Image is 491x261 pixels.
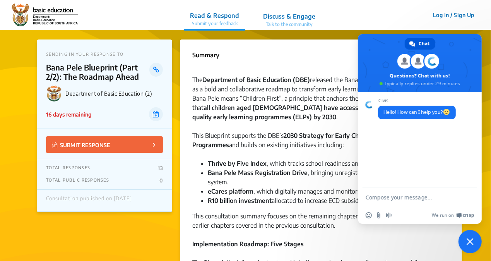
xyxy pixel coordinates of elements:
[378,98,456,103] span: Civis
[376,212,382,218] span: Send a file
[46,165,90,171] p: TOTAL RESPONSES
[202,76,310,84] strong: Department of Basic Education (DBE)
[366,212,372,218] span: Insert an emoji
[159,177,163,184] p: 0
[46,136,163,153] button: SUBMIT RESPONSE
[46,110,91,118] p: 16 days remaining
[192,240,304,248] strong: Implementation Roadmap: Five Stages
[208,197,237,204] strong: R10 billion
[239,197,272,204] strong: investment
[52,142,58,148] img: Vector.jpg
[208,187,253,195] strong: eCares platform
[65,90,163,97] p: Department of Basic Education (2)
[52,140,110,149] p: SUBMIT RESPONSE
[419,38,430,50] span: Chat
[383,109,450,115] span: Hello! How can I help you?
[46,196,132,206] div: Consultation published on [DATE]
[192,104,441,121] strong: all children aged [DEMOGRAPHIC_DATA] have access to affordable, equitable, and quality early lear...
[192,50,219,60] p: Summary
[208,196,450,205] li: allocated to increase ECD subsidies over 3 years.
[208,169,308,177] strong: Bana Pele Mass Registration Drive
[158,165,163,171] p: 13
[208,187,450,196] li: , which digitally manages and monitors ECD data.
[190,20,239,27] p: Submit your feedback
[428,9,479,21] button: Log In / Sign Up
[432,212,474,218] a: We run onCrisp
[458,230,482,253] div: Close chat
[463,212,474,218] span: Crisp
[208,168,450,187] li: , bringing unregistered ELPs into the formal system.
[190,11,239,20] p: Read & Respond
[208,160,267,167] strong: Thrive by Five Index
[192,131,450,159] div: This Blueprint supports the DBE’s and builds on existing initiatives including:
[192,132,440,149] strong: 2030 Strategy for Early Childhood Development (ECD) Programmes
[386,212,392,218] span: Audio message
[12,3,78,27] img: 2wffpoq67yek4o5dgscb6nza9j7d
[263,21,315,28] p: Talk to the community
[46,52,163,57] p: SENDING IN YOUR RESPONSE TO
[405,38,435,50] div: Chat
[263,12,315,21] p: Discuss & Engage
[366,194,457,201] textarea: Compose your message...
[46,63,149,81] p: Bana Pele Blueprint (Part 2/2): The Roadmap Ahead
[432,212,454,218] span: We run on
[46,177,109,184] p: TOTAL PUBLIC RESPONSES
[46,85,62,101] img: Department of Basic Education (2) logo
[208,159,450,168] li: , which tracks school readiness and development progress.
[192,75,450,131] div: The released the Bana Pele Shared Blueprint in [DATE] as a bold and collaborative roadmap to tran...
[192,211,450,239] div: This consultation summary focuses on the remaining chapters of the Blueprint, with the earlier ch...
